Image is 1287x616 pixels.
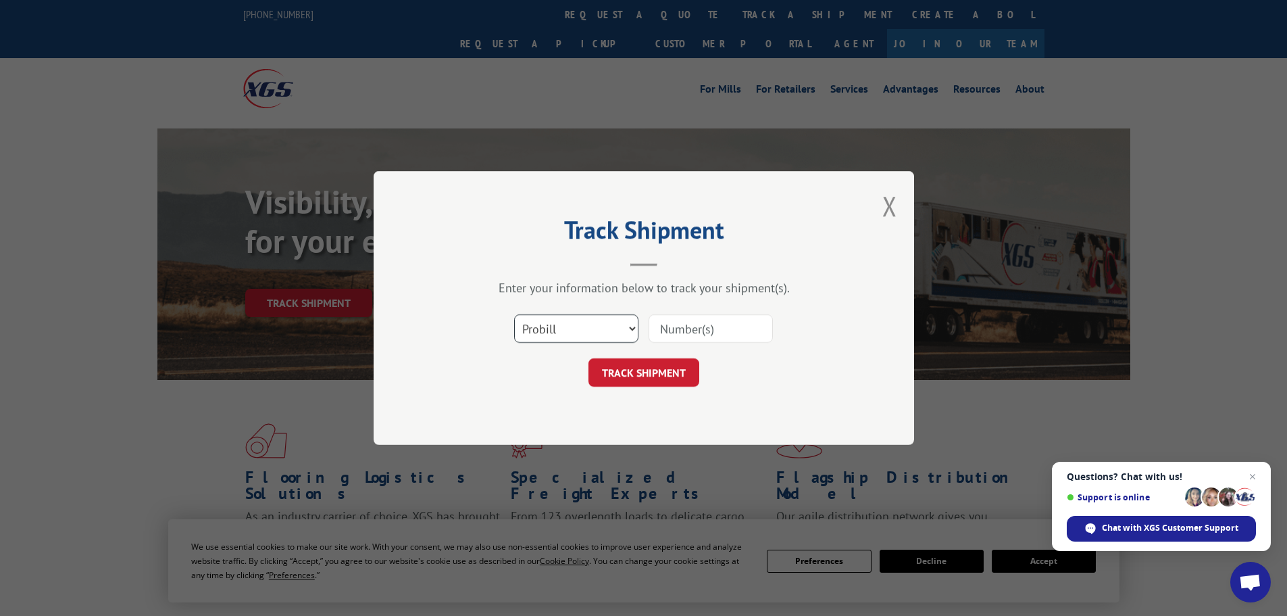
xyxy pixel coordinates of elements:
[1067,471,1256,482] span: Questions? Chat with us!
[441,280,847,295] div: Enter your information below to track your shipment(s).
[882,188,897,224] button: Close modal
[1244,469,1261,485] span: Close chat
[1230,562,1271,602] div: Open chat
[1067,516,1256,542] div: Chat with XGS Customer Support
[1102,522,1238,534] span: Chat with XGS Customer Support
[441,220,847,246] h2: Track Shipment
[588,358,699,387] button: TRACK SHIPMENT
[1067,492,1180,502] span: Support is online
[649,314,773,343] input: Number(s)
